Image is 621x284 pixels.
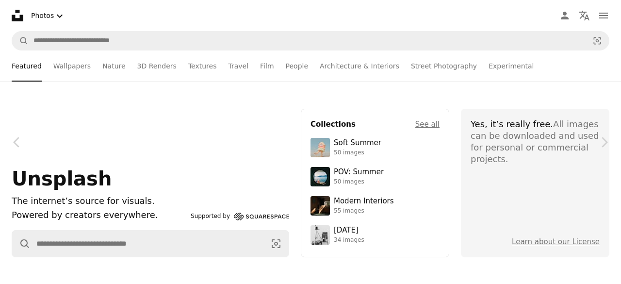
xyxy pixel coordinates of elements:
div: 50 images [334,178,384,186]
h1: The internet’s source for visuals. [12,194,187,208]
a: Learn about our License [512,237,600,246]
div: All images can be downloaded and used for personal or commercial projects. [471,118,600,165]
a: Architecture & Interiors [320,50,399,82]
img: premium_photo-1753820185677-ab78a372b033 [310,167,330,186]
button: Language [574,6,594,25]
img: photo-1682590564399-95f0109652fe [310,225,330,245]
button: Select asset type [27,6,69,26]
button: Visual search [263,231,289,257]
a: Street Photography [411,50,477,82]
a: [DATE]34 images [310,225,440,245]
div: [DATE] [334,226,364,235]
div: Modern Interiors [334,197,394,206]
a: Experimental [489,50,534,82]
a: 3D Renders [137,50,177,82]
div: Soft Summer [334,138,381,148]
div: 55 images [334,207,394,215]
img: premium_photo-1749544311043-3a6a0c8d54af [310,138,330,157]
a: Log in / Sign up [555,6,574,25]
a: Next [587,96,621,189]
a: Modern Interiors55 images [310,196,440,216]
a: Textures [188,50,217,82]
a: Supported by [191,211,289,222]
a: Nature [102,50,125,82]
a: See all [415,118,440,130]
button: Search Unsplash [12,32,29,50]
div: 34 images [334,236,364,244]
a: Wallpapers [53,50,91,82]
a: Soft Summer50 images [310,138,440,157]
a: Travel [228,50,248,82]
a: POV: Summer50 images [310,167,440,186]
a: Film [260,50,274,82]
img: premium_photo-1747189286942-bc91257a2e39 [310,196,330,216]
span: Yes, it’s really free. [471,119,553,129]
p: Powered by creators everywhere. [12,208,187,222]
span: Unsplash [12,167,112,190]
a: Home — Unsplash [12,10,23,21]
div: POV: Summer [334,167,384,177]
div: 50 images [334,149,381,157]
form: Find visuals sitewide [12,230,289,257]
form: Find visuals sitewide [12,31,609,50]
button: Search Unsplash [12,231,31,257]
button: Visual search [586,32,609,50]
h4: Collections [310,118,356,130]
a: People [286,50,309,82]
button: Menu [594,6,613,25]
